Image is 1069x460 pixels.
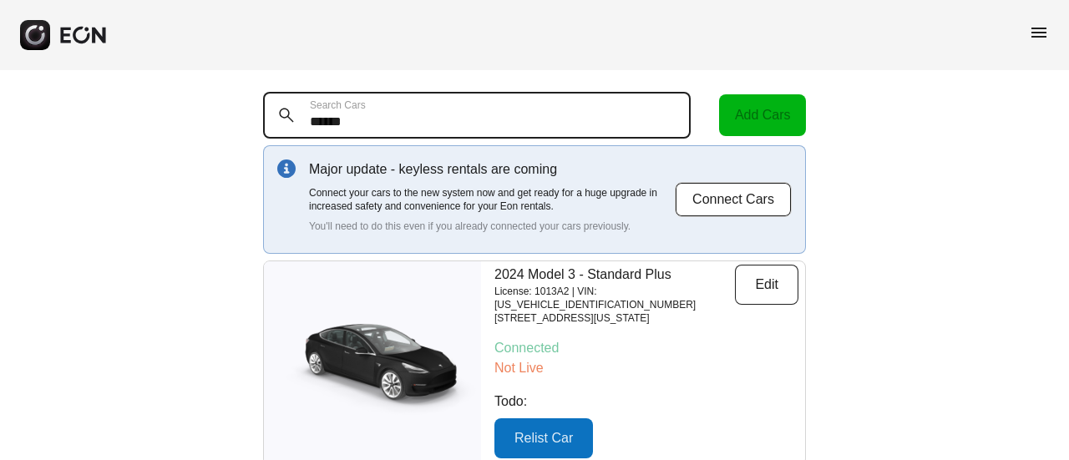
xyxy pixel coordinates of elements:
[494,358,798,378] p: Not Live
[309,220,675,233] p: You'll need to do this even if you already connected your cars previously.
[264,309,481,417] img: car
[494,265,735,285] p: 2024 Model 3 - Standard Plus
[310,99,366,112] label: Search Cars
[309,159,675,179] p: Major update - keyless rentals are coming
[675,182,792,217] button: Connect Cars
[735,265,798,305] button: Edit
[1029,23,1049,43] span: menu
[309,186,675,213] p: Connect your cars to the new system now and get ready for a huge upgrade in increased safety and ...
[277,159,296,178] img: info
[494,285,735,311] p: License: 1013A2 | VIN: [US_VEHICLE_IDENTIFICATION_NUMBER]
[494,311,735,325] p: [STREET_ADDRESS][US_STATE]
[494,418,593,458] button: Relist Car
[494,392,798,412] p: Todo:
[494,338,798,358] p: Connected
